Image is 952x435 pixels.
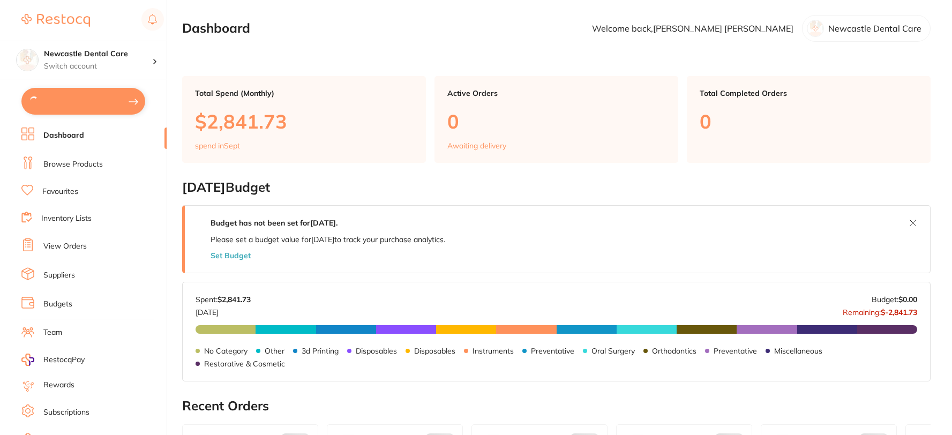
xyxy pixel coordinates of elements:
[302,347,339,355] p: 3d Printing
[21,354,85,366] a: RestocqPay
[182,76,426,163] a: Total Spend (Monthly)$2,841.73spend inSept
[700,89,918,97] p: Total Completed Orders
[182,180,931,195] h2: [DATE] Budget
[43,299,72,310] a: Budgets
[44,61,152,72] p: Switch account
[774,347,822,355] p: Miscellaneous
[195,141,240,150] p: spend in Sept
[211,235,445,244] p: Please set a budget value for [DATE] to track your purchase analytics.
[182,21,250,36] h2: Dashboard
[872,295,917,304] p: Budget:
[218,295,251,304] strong: $2,841.73
[43,407,89,418] a: Subscriptions
[204,359,285,368] p: Restorative & Cosmetic
[43,270,75,281] a: Suppliers
[21,14,90,27] img: Restocq Logo
[447,89,665,97] p: Active Orders
[17,49,38,71] img: Newcastle Dental Care
[447,110,665,132] p: 0
[434,76,678,163] a: Active Orders0Awaiting delivery
[447,141,506,150] p: Awaiting delivery
[843,304,917,317] p: Remaining:
[652,347,696,355] p: Orthodontics
[196,295,251,304] p: Spent:
[592,24,793,33] p: Welcome back, [PERSON_NAME] [PERSON_NAME]
[43,130,84,141] a: Dashboard
[195,89,413,97] p: Total Spend (Monthly)
[21,8,90,33] a: Restocq Logo
[195,110,413,132] p: $2,841.73
[356,347,397,355] p: Disposables
[43,355,85,365] span: RestocqPay
[41,213,92,224] a: Inventory Lists
[473,347,514,355] p: Instruments
[182,399,931,414] h2: Recent Orders
[881,307,917,317] strong: $-2,841.73
[43,380,74,391] a: Rewards
[196,304,251,317] p: [DATE]
[43,159,103,170] a: Browse Products
[42,186,78,197] a: Favourites
[211,251,251,260] button: Set Budget
[204,347,248,355] p: No Category
[591,347,635,355] p: Oral Surgery
[828,24,921,33] p: Newcastle Dental Care
[700,110,918,132] p: 0
[43,241,87,252] a: View Orders
[898,295,917,304] strong: $0.00
[265,347,284,355] p: Other
[687,76,931,163] a: Total Completed Orders0
[43,327,62,338] a: Team
[531,347,574,355] p: Preventative
[44,49,152,59] h4: Newcastle Dental Care
[211,218,338,228] strong: Budget has not been set for [DATE] .
[714,347,757,355] p: Preventative
[414,347,455,355] p: Disposables
[21,354,34,366] img: RestocqPay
